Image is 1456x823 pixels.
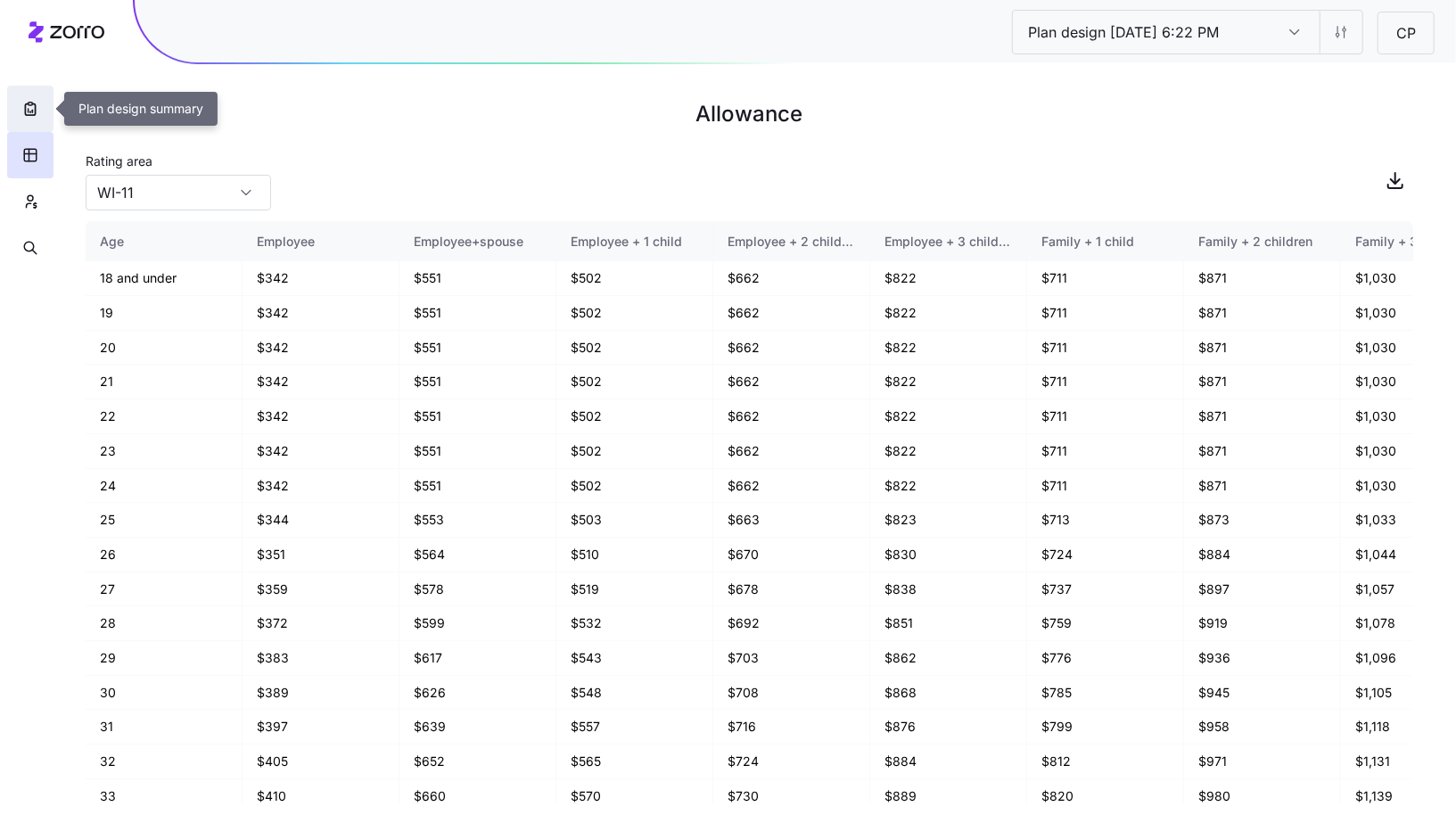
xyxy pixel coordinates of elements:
td: $785 [1027,676,1184,711]
td: $342 [243,469,399,504]
td: $342 [243,434,399,469]
td: $711 [1027,296,1184,331]
div: Employee + 1 child [571,232,698,251]
td: 19 [86,296,243,331]
td: $502 [556,365,713,399]
td: $871 [1184,399,1341,434]
td: $551 [399,296,556,331]
td: $551 [399,261,556,296]
td: 27 [86,572,243,607]
td: $871 [1184,365,1341,399]
td: $652 [399,745,556,779]
td: $971 [1184,745,1341,779]
td: $570 [556,779,713,814]
td: $502 [556,331,713,366]
td: $884 [870,745,1027,779]
td: $372 [243,606,399,641]
td: $711 [1027,469,1184,504]
td: $876 [870,710,1027,745]
td: $838 [870,572,1027,607]
td: $871 [1184,296,1341,331]
td: $711 [1027,365,1184,399]
td: $799 [1027,710,1184,745]
td: $410 [243,779,399,814]
td: $936 [1184,641,1341,676]
td: $599 [399,606,556,641]
td: $351 [243,538,399,572]
td: $662 [713,434,870,469]
td: $713 [1027,503,1184,538]
td: 23 [86,434,243,469]
td: $543 [556,641,713,676]
td: $626 [399,676,556,711]
td: $871 [1184,331,1341,366]
td: $564 [399,538,556,572]
td: $565 [556,745,713,779]
td: 28 [86,606,243,641]
td: $822 [870,331,1027,366]
td: $703 [713,641,870,676]
button: Settings [1320,11,1362,53]
td: $405 [243,745,399,779]
td: $873 [1184,503,1341,538]
td: $551 [399,434,556,469]
div: Family + 1 child [1041,232,1169,251]
td: $662 [713,296,870,331]
td: $822 [870,434,1027,469]
td: 21 [86,365,243,399]
td: $502 [556,434,713,469]
td: $551 [399,399,556,434]
td: $662 [713,261,870,296]
td: $344 [243,503,399,538]
td: $510 [556,538,713,572]
td: $711 [1027,434,1184,469]
td: $557 [556,710,713,745]
td: $711 [1027,331,1184,366]
td: $502 [556,261,713,296]
td: $551 [399,331,556,366]
td: $342 [243,399,399,434]
td: $342 [243,261,399,296]
td: 26 [86,538,243,572]
td: $889 [870,779,1027,814]
td: $958 [1184,710,1341,745]
td: 25 [86,503,243,538]
td: 29 [86,641,243,676]
td: $519 [556,572,713,607]
td: $830 [870,538,1027,572]
td: $578 [399,572,556,607]
td: 22 [86,399,243,434]
td: $724 [713,745,870,779]
td: $617 [399,641,556,676]
td: $342 [243,365,399,399]
div: Employee + 2 children [728,232,855,251]
td: $551 [399,365,556,399]
label: Rating area [86,152,152,171]
td: $919 [1184,606,1341,641]
td: $342 [243,296,399,331]
td: 30 [86,676,243,711]
td: $502 [556,399,713,434]
td: 20 [86,331,243,366]
td: $730 [713,779,870,814]
td: $776 [1027,641,1184,676]
td: 33 [86,779,243,814]
td: $868 [870,676,1027,711]
td: $945 [1184,676,1341,711]
td: $871 [1184,261,1341,296]
td: $502 [556,296,713,331]
td: $662 [713,365,870,399]
td: $342 [243,331,399,366]
td: $708 [713,676,870,711]
td: $823 [870,503,1027,538]
td: $871 [1184,434,1341,469]
td: $670 [713,538,870,572]
td: 24 [86,469,243,504]
td: $724 [1027,538,1184,572]
div: Family + 2 children [1198,232,1326,251]
td: $716 [713,710,870,745]
div: Employee [257,232,384,251]
td: $822 [870,365,1027,399]
div: Employee + 3 children [884,232,1012,251]
td: $851 [870,606,1027,641]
